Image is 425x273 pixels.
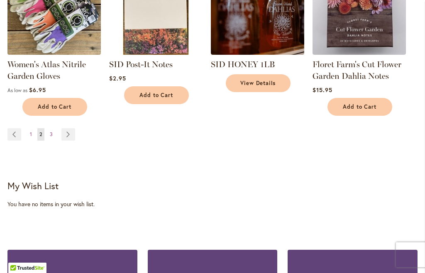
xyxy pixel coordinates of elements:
a: 3 [48,128,55,141]
span: As low as [7,87,27,93]
button: Add to Cart [124,86,189,104]
span: $15.95 [313,86,332,94]
span: Add to Cart [139,92,173,99]
a: SID HONEY 1LB [211,59,275,69]
span: 1 [30,131,32,137]
a: Women's Atlas Nitrile Gloves in 4 sizes [7,49,101,56]
button: Add to Cart [327,98,392,116]
a: 1 [28,128,34,141]
span: Add to Cart [343,103,377,110]
a: Floret Farm's Cut Flower Garden Dahlia Notes [313,59,401,81]
a: SID HONEY 1LB Sold Out [211,49,304,56]
a: SID POST-IT NOTES Exclusive [109,49,203,56]
span: 3 [50,131,53,137]
iframe: Launch Accessibility Center [6,244,29,267]
a: Women's Atlas Nitrile Garden Gloves [7,59,86,81]
a: View Details [226,74,291,92]
span: $6.95 [29,86,46,94]
a: Floret Farm's Cut Flower Garden Dahlia Notes - FRONT [313,49,406,56]
button: Add to Cart [22,98,87,116]
div: You have no items in your wish list. [7,200,418,208]
span: View Details [240,80,276,87]
span: Add to Cart [38,103,72,110]
span: $2.95 [109,74,126,82]
strong: My Wish List [7,180,59,192]
a: SID Post-It Notes [109,59,173,69]
span: 2 [39,131,42,137]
